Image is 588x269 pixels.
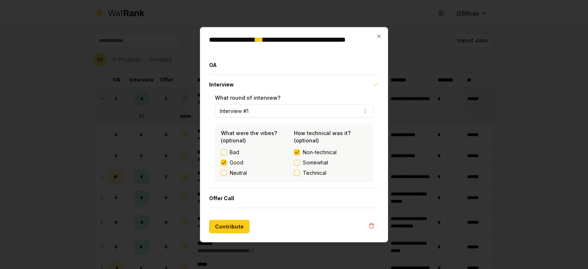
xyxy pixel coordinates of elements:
[230,159,243,166] label: Good
[294,130,351,143] label: How technical was it? (optional)
[221,130,277,143] label: What were the vibes? (optional)
[303,169,326,176] span: Technical
[230,148,239,156] label: Bad
[209,220,250,233] button: Contribute
[209,94,379,188] div: Interview
[303,159,328,166] span: Somewhat
[209,55,379,74] button: OA
[294,170,300,176] button: Technical
[209,75,379,94] button: Interview
[230,169,247,176] label: Neutral
[294,149,300,155] button: Non-technical
[215,94,280,100] label: What round of interview?
[294,159,300,165] button: Somewhat
[303,148,337,156] span: Non-technical
[209,188,379,208] button: Offer Call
